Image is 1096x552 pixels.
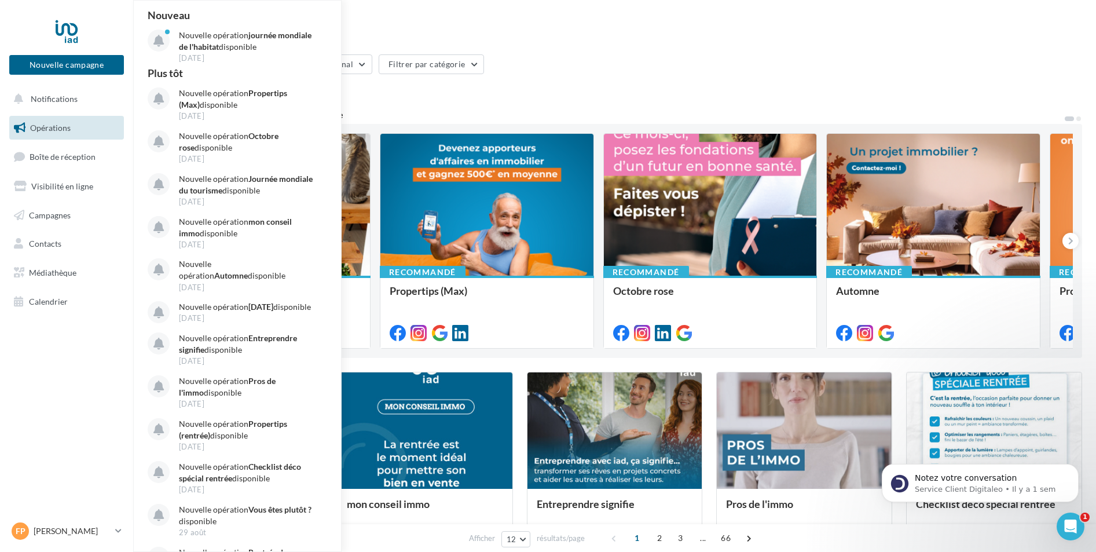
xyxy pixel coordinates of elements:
span: 1 [1080,513,1090,522]
span: Calendrier [29,297,68,306]
button: Nouvelle campagne [9,55,124,75]
div: mon conseil immo [347,498,503,521]
iframe: Intercom live chat [1057,513,1084,540]
div: Recommandé [603,266,689,279]
div: Propertips (Max) [390,285,584,308]
span: 66 [716,529,735,547]
div: Automne [836,285,1031,308]
a: Visibilité en ligne [7,174,126,199]
p: [PERSON_NAME] [34,525,111,537]
div: 6 opérations recommandées par votre enseigne [147,110,1064,119]
span: 2 [650,529,669,547]
a: Opérations [7,116,126,140]
span: Opérations [30,123,71,133]
button: 12 [501,531,531,547]
a: Campagnes [7,203,126,228]
span: résultats/page [537,533,585,544]
button: Notifications [7,87,122,111]
a: Contacts [7,232,126,256]
span: 12 [507,535,516,544]
div: Entreprendre signifie [537,498,693,521]
a: FP [PERSON_NAME] [9,520,124,542]
span: Contacts [29,239,61,248]
span: Médiathèque [29,268,76,277]
span: Campagnes [29,210,71,220]
iframe: Intercom notifications message [864,440,1096,521]
span: Boîte de réception [30,152,96,162]
div: Octobre rose [613,285,808,308]
div: Pros de l'immo [726,498,882,521]
a: Boîte de réception [7,144,126,169]
span: ... [694,529,712,547]
div: Recommandé [826,266,912,279]
button: Filtrer par catégorie [379,54,484,74]
span: Visibilité en ligne [31,181,93,191]
span: 3 [671,529,690,547]
div: Recommandé [380,266,465,279]
a: Calendrier [7,290,126,314]
span: Notifications [31,94,78,104]
span: 1 [628,529,646,547]
div: Opérations marketing [147,19,1082,36]
span: Afficher [469,533,495,544]
a: Médiathèque [7,261,126,285]
span: FP [16,525,25,537]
